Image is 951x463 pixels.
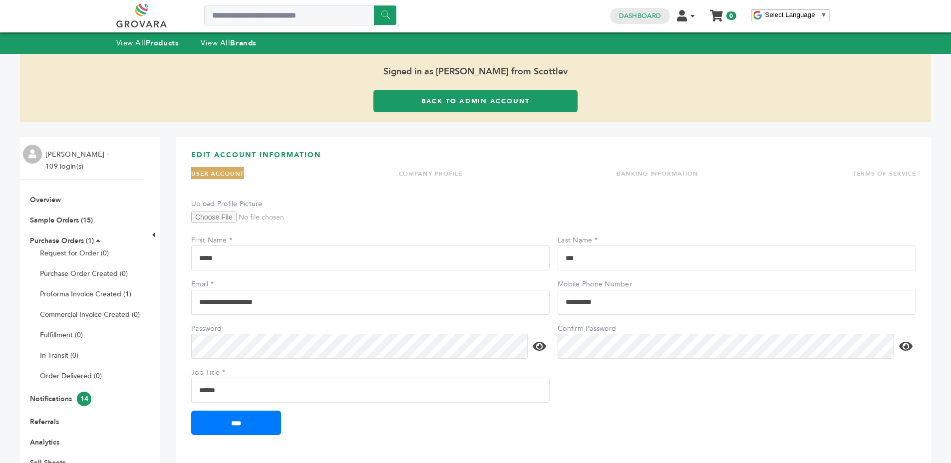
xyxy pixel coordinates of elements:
[191,199,263,209] label: Upload Profile Picture
[617,170,698,178] a: BANKING INFORMATION
[853,170,916,178] a: TERMS OF SERVICE
[710,7,722,17] a: My Cart
[30,236,94,245] a: Purchase Orders (1)
[77,392,91,406] span: 14
[40,269,128,278] a: Purchase Order Created (0)
[201,38,257,48] a: View AllBrands
[146,38,179,48] strong: Products
[818,11,818,18] span: ​
[399,170,462,178] a: COMPANY PROFILE
[191,150,916,168] h3: EDIT ACCOUNT INFORMATION
[191,235,261,245] label: First Name
[30,195,61,205] a: Overview
[191,279,261,289] label: Email
[191,368,261,378] label: Job Title
[20,54,931,90] span: Signed in as [PERSON_NAME] from Scottlev
[191,324,261,334] label: Password
[40,310,140,319] a: Commercial Invoice Created (0)
[558,235,628,245] label: Last Name
[765,11,815,18] span: Select Language
[230,38,256,48] strong: Brands
[558,279,632,289] label: Mobile Phone Number
[558,324,628,334] label: Confirm Password
[726,11,736,20] span: 0
[373,90,578,112] a: Back to Admin Account
[30,216,93,225] a: Sample Orders (15)
[30,417,59,427] a: Referrals
[40,351,78,360] a: In-Transit (0)
[821,11,827,18] span: ▼
[765,11,827,18] a: Select Language​
[40,248,109,258] a: Request for Order (0)
[191,170,244,178] a: USER ACCOUNT
[30,438,59,447] a: Analytics
[204,5,396,25] input: Search a product or brand...
[116,38,179,48] a: View AllProducts
[40,371,102,381] a: Order Delivered (0)
[30,394,91,404] a: Notifications14
[23,145,42,164] img: profile.png
[619,11,661,20] a: Dashboard
[40,289,131,299] a: Proforma Invoice Created (1)
[45,149,111,173] li: [PERSON_NAME] - 109 login(s)
[40,330,83,340] a: Fulfillment (0)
